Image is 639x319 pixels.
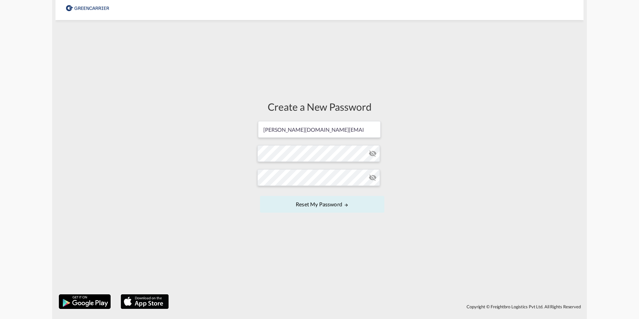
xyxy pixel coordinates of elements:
input: Email address [258,121,381,138]
div: Copyright © Freightbro Logistics Pvt Ltd. All Rights Reserved [172,301,584,312]
img: google.png [58,294,111,310]
md-icon: icon-eye-off [369,149,377,157]
img: apple.png [120,294,169,310]
div: Create a New Password [257,100,382,114]
md-icon: icon-eye-off [369,174,377,182]
button: UPDATE MY PASSWORD [260,196,384,213]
